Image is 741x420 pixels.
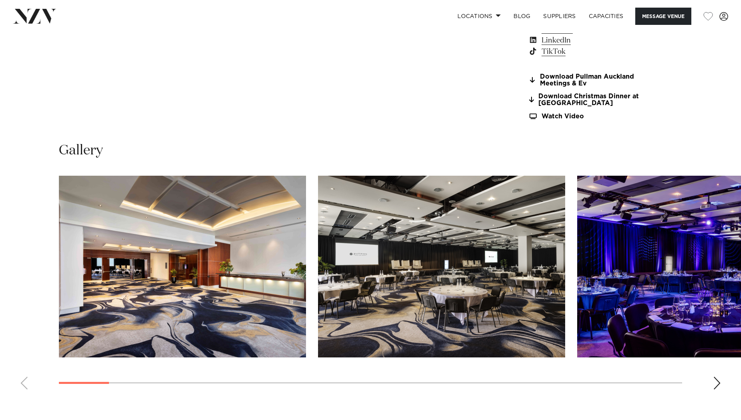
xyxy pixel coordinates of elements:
[13,9,56,23] img: nzv-logo.png
[528,46,659,57] a: TikTok
[582,8,630,25] a: Capacities
[528,35,659,46] a: LinkedIn
[59,176,306,357] swiper-slide: 1 / 30
[528,73,659,87] a: Download Pullman Auckland Meetings & Ev
[318,176,565,357] swiper-slide: 2 / 30
[451,8,507,25] a: Locations
[528,93,659,107] a: Download Christmas Dinner at [GEOGRAPHIC_DATA]
[507,8,537,25] a: BLOG
[537,8,582,25] a: SUPPLIERS
[635,8,691,25] button: Message Venue
[528,113,659,120] a: Watch Video
[59,142,103,160] h2: Gallery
